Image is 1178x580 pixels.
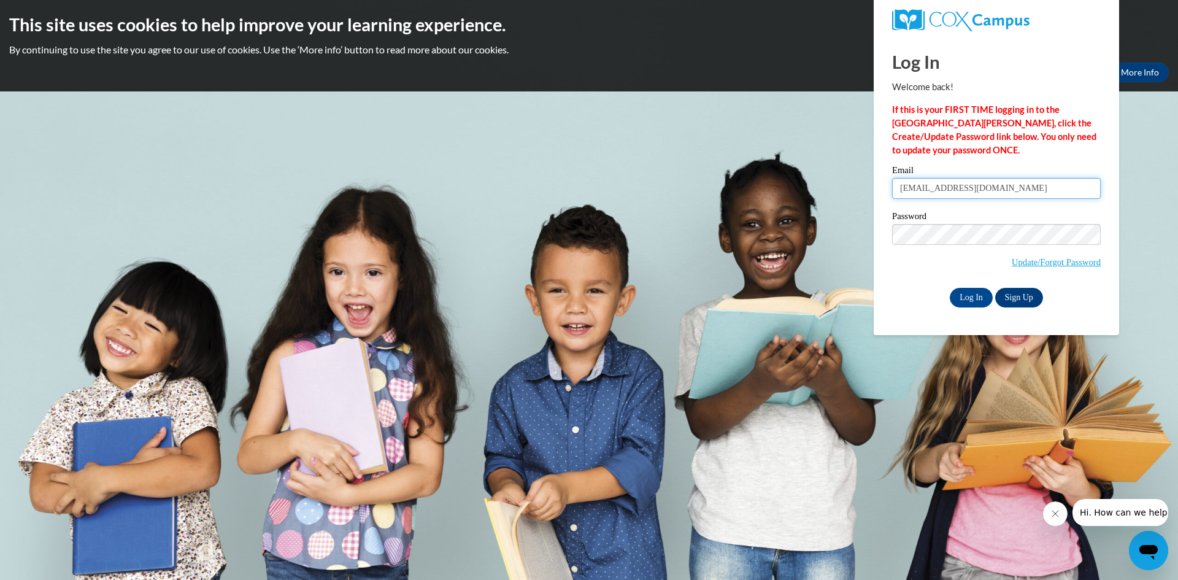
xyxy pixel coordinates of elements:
[892,80,1101,94] p: Welcome back!
[950,288,993,307] input: Log In
[9,43,1169,56] p: By continuing to use the site you agree to our use of cookies. Use the ‘More info’ button to read...
[995,288,1043,307] a: Sign Up
[1043,501,1068,526] iframe: Close message
[1012,257,1101,267] a: Update/Forgot Password
[9,12,1169,37] h2: This site uses cookies to help improve your learning experience.
[1111,63,1169,82] a: More Info
[7,9,99,18] span: Hi. How can we help?
[892,212,1101,224] label: Password
[892,49,1101,74] h1: Log In
[1129,531,1168,570] iframe: Button to launch messaging window
[892,9,1101,31] a: COX Campus
[892,9,1030,31] img: COX Campus
[892,104,1096,155] strong: If this is your FIRST TIME logging in to the [GEOGRAPHIC_DATA][PERSON_NAME], click the Create/Upd...
[1072,499,1168,526] iframe: Message from company
[892,166,1101,178] label: Email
